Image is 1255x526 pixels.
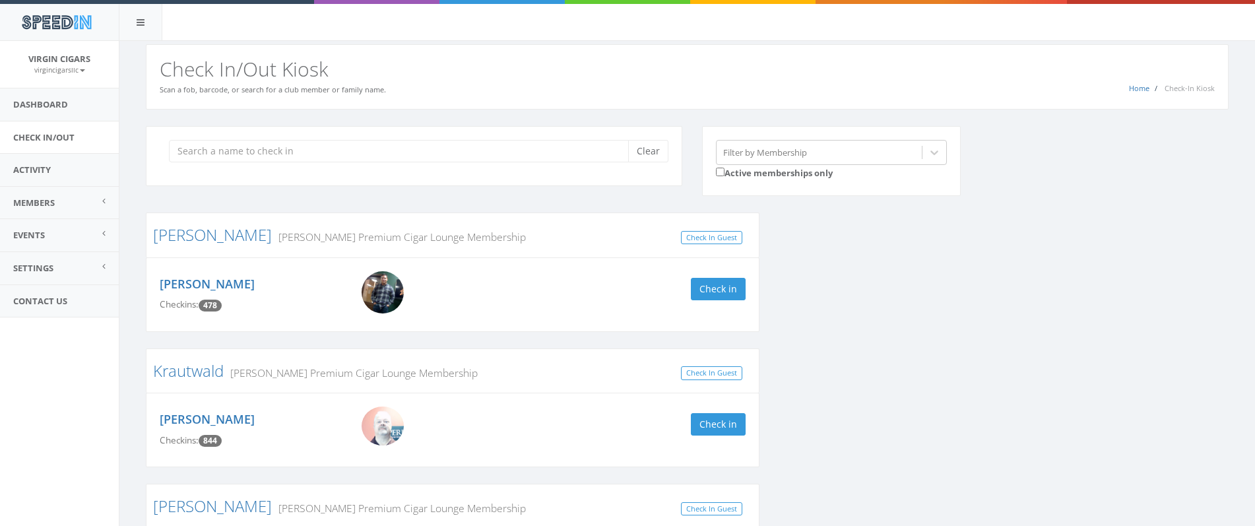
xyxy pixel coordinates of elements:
[160,298,199,310] span: Checkins:
[13,229,45,241] span: Events
[160,434,199,446] span: Checkins:
[13,262,53,274] span: Settings
[199,300,222,312] span: Checkin count
[681,231,742,245] a: Check In Guest
[199,435,222,447] span: Checkin count
[153,495,272,517] a: [PERSON_NAME]
[153,224,272,246] a: [PERSON_NAME]
[13,197,55,209] span: Members
[34,65,85,75] small: virgincigarsllc
[153,360,224,381] a: Krautwald
[723,146,807,158] div: Filter by Membership
[716,168,724,176] input: Active memberships only
[1129,83,1149,93] a: Home
[272,501,526,515] small: [PERSON_NAME] Premium Cigar Lounge Membership
[681,502,742,516] a: Check In Guest
[160,58,1215,80] h2: Check In/Out Kiosk
[160,411,255,427] a: [PERSON_NAME]
[160,84,386,94] small: Scan a fob, barcode, or search for a club member or family name.
[716,165,833,180] label: Active memberships only
[691,278,746,300] button: Check in
[628,140,668,162] button: Clear
[15,10,98,34] img: speedin_logo.png
[34,63,85,75] a: virgincigarsllc
[13,295,67,307] span: Contact Us
[224,366,478,380] small: [PERSON_NAME] Premium Cigar Lounge Membership
[691,413,746,436] button: Check in
[169,140,638,162] input: Search a name to check in
[681,366,742,380] a: Check In Guest
[1165,83,1215,93] span: Check-In Kiosk
[272,230,526,244] small: [PERSON_NAME] Premium Cigar Lounge Membership
[160,276,255,292] a: [PERSON_NAME]
[362,407,404,445] img: WIN_20200824_14_20_23_Pro.jpg
[28,53,90,65] span: Virgin Cigars
[362,271,404,313] img: James_Delosh_smNRLkE.png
